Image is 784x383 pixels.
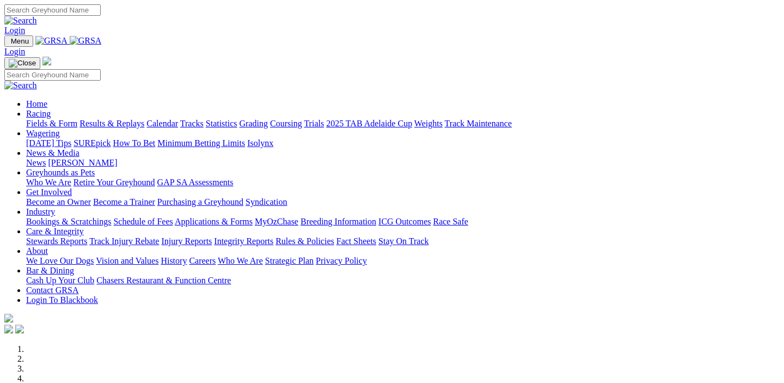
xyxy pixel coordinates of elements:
a: Wagering [26,129,60,138]
a: [DATE] Tips [26,138,71,148]
a: Chasers Restaurant & Function Centre [96,276,231,285]
div: News & Media [26,158,780,168]
a: Stay On Track [378,236,428,246]
a: Greyhounds as Pets [26,168,95,177]
a: Trials [304,119,324,128]
a: Cash Up Your Club [26,276,94,285]
a: Login [4,26,25,35]
a: Tracks [180,119,204,128]
a: 2025 TAB Adelaide Cup [326,119,412,128]
a: Weights [414,119,443,128]
a: Integrity Reports [214,236,273,246]
div: Wagering [26,138,780,148]
a: Race Safe [433,217,468,226]
a: Calendar [146,119,178,128]
a: Statistics [206,119,237,128]
button: Toggle navigation [4,57,40,69]
a: Become an Owner [26,197,91,206]
a: GAP SA Assessments [157,178,234,187]
a: Bar & Dining [26,266,74,275]
a: SUREpick [73,138,111,148]
a: MyOzChase [255,217,298,226]
div: Get Involved [26,197,780,207]
a: Track Injury Rebate [89,236,159,246]
a: Applications & Forms [175,217,253,226]
a: Vision and Values [96,256,158,265]
a: Privacy Policy [316,256,367,265]
a: Grading [240,119,268,128]
a: ICG Outcomes [378,217,431,226]
a: Track Maintenance [445,119,512,128]
input: Search [4,4,101,16]
a: Get Involved [26,187,72,197]
a: Results & Replays [79,119,144,128]
span: Menu [11,37,29,45]
a: Racing [26,109,51,118]
a: Syndication [246,197,287,206]
a: Bookings & Scratchings [26,217,111,226]
a: Purchasing a Greyhound [157,197,243,206]
div: Industry [26,217,780,227]
div: Care & Integrity [26,236,780,246]
a: Fact Sheets [336,236,376,246]
a: Login To Blackbook [26,295,98,305]
div: About [26,256,780,266]
a: Contact GRSA [26,285,78,295]
img: GRSA [70,36,102,46]
img: facebook.svg [4,325,13,333]
a: Care & Integrity [26,227,84,236]
a: We Love Our Dogs [26,256,94,265]
a: [PERSON_NAME] [48,158,117,167]
a: News & Media [26,148,79,157]
a: Careers [189,256,216,265]
a: How To Bet [113,138,156,148]
a: Strategic Plan [265,256,314,265]
a: Become a Trainer [93,197,155,206]
a: Rules & Policies [275,236,334,246]
img: twitter.svg [15,325,24,333]
a: About [26,246,48,256]
a: Injury Reports [161,236,212,246]
input: Search [4,69,101,81]
a: Retire Your Greyhound [73,178,155,187]
img: GRSA [35,36,68,46]
div: Greyhounds as Pets [26,178,780,187]
a: Fields & Form [26,119,77,128]
img: logo-grsa-white.png [4,314,13,323]
a: Minimum Betting Limits [157,138,245,148]
img: Search [4,16,37,26]
div: Racing [26,119,780,129]
a: Login [4,47,25,56]
a: Breeding Information [301,217,376,226]
a: Schedule of Fees [113,217,173,226]
img: logo-grsa-white.png [42,57,51,65]
a: History [161,256,187,265]
div: Bar & Dining [26,276,780,285]
a: News [26,158,46,167]
a: Isolynx [247,138,273,148]
img: Close [9,59,36,68]
a: Who We Are [26,178,71,187]
a: Coursing [270,119,302,128]
a: Who We Are [218,256,263,265]
a: Industry [26,207,55,216]
img: Search [4,81,37,90]
a: Home [26,99,47,108]
button: Toggle navigation [4,35,33,47]
a: Stewards Reports [26,236,87,246]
